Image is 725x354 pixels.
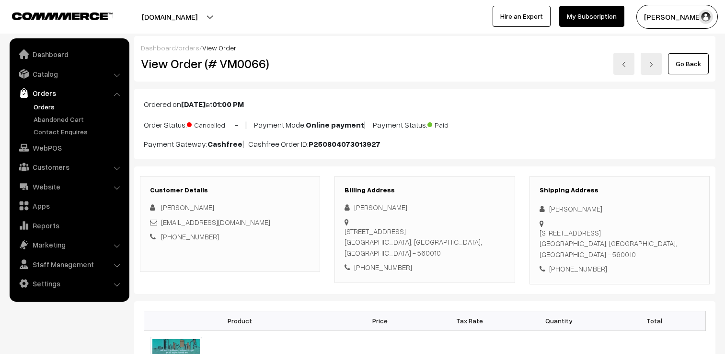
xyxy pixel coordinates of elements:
div: [STREET_ADDRESS] [GEOGRAPHIC_DATA], [GEOGRAPHIC_DATA], [GEOGRAPHIC_DATA] - 560010 [540,227,700,260]
div: / / [141,43,709,53]
a: Orders [12,84,126,102]
img: right-arrow.png [648,61,654,67]
button: [DOMAIN_NAME] [108,5,231,29]
h2: View Order (# VM0066) [141,56,321,71]
a: Reports [12,217,126,234]
a: Go Back [668,53,709,74]
button: [PERSON_NAME] [636,5,718,29]
a: Dashboard [12,46,126,63]
img: COMMMERCE [12,12,113,20]
b: Cashfree [207,139,242,149]
a: [EMAIL_ADDRESS][DOMAIN_NAME] [161,218,270,226]
h3: Customer Details [150,186,310,194]
p: Order Status: - | Payment Mode: | Payment Status: [144,118,706,130]
a: My Subscription [559,6,624,27]
a: Abandoned Cart [31,114,126,124]
span: View Order [202,44,236,52]
a: Staff Management [12,256,126,273]
h3: Billing Address [345,186,505,194]
a: orders [178,44,199,52]
th: Tax Rate [425,311,514,330]
p: Ordered on at [144,98,706,110]
a: Apps [12,197,126,214]
a: [PHONE_NUMBER] [161,232,219,241]
div: [PERSON_NAME] [345,202,505,213]
div: [STREET_ADDRESS] [GEOGRAPHIC_DATA], [GEOGRAPHIC_DATA], [GEOGRAPHIC_DATA] - 560010 [345,226,505,259]
th: Price [335,311,425,330]
b: 01:00 PM [212,99,244,109]
span: Cancelled [187,118,235,130]
a: Catalog [12,65,126,83]
span: [PERSON_NAME] [161,203,214,212]
a: WebPOS [12,139,126,156]
div: [PHONE_NUMBER] [345,262,505,273]
a: Settings [12,275,126,292]
div: [PHONE_NUMBER] [540,263,700,274]
b: P250804073013927 [309,139,380,149]
b: Online payment [306,120,364,130]
b: [DATE] [181,99,206,109]
img: left-arrow.png [621,61,627,67]
a: Contact Enquires [31,127,126,137]
th: Total [603,311,705,330]
a: COMMMERCE [12,10,96,21]
a: Hire an Expert [493,6,551,27]
a: Dashboard [141,44,176,52]
a: Orders [31,102,126,112]
th: Product [144,311,336,330]
th: Quantity [514,311,603,330]
p: Payment Gateway: | Cashfree Order ID: [144,138,706,150]
img: user [699,10,713,24]
a: Marketing [12,236,126,253]
span: Paid [427,118,475,130]
div: [PERSON_NAME] [540,203,700,214]
a: Customers [12,158,126,176]
h3: Shipping Address [540,186,700,194]
a: Website [12,178,126,195]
